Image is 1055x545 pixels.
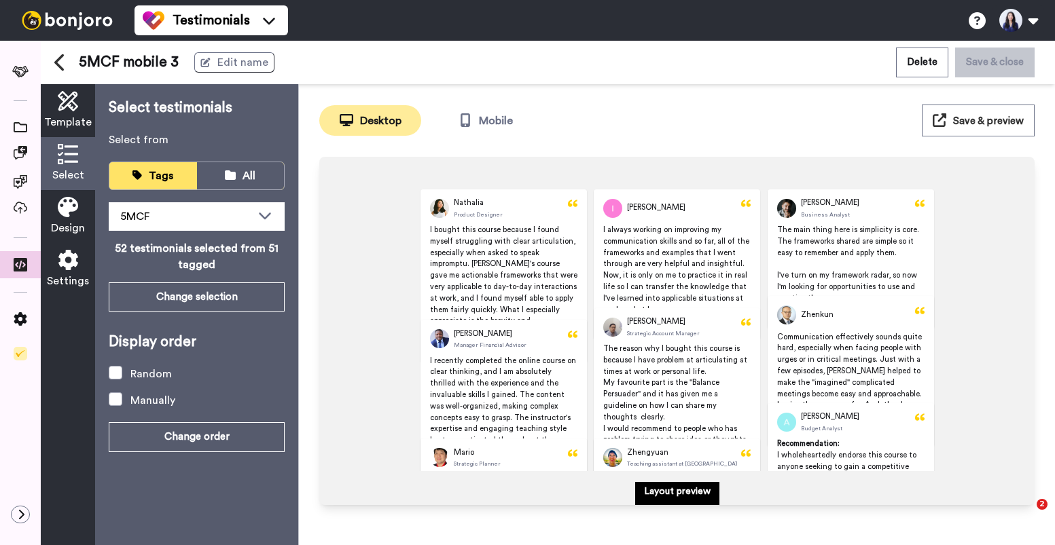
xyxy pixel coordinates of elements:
[143,10,164,31] img: tm-color.svg
[1009,499,1041,531] iframe: Intercom live chat
[1037,499,1048,510] span: 2
[953,116,1024,126] span: Save & preview
[627,316,685,328] span: [PERSON_NAME]
[149,170,173,181] span: Tags
[896,48,948,77] button: Delete
[430,329,449,348] img: Profile Picture
[801,411,859,423] span: [PERSON_NAME]
[109,98,285,118] p: Select testimonials
[922,105,1035,136] button: Save & preview
[79,52,179,73] span: 5MCF mobile 3
[603,226,751,314] span: I always working on improving my communication skills and so far, all of the frameworks and examp...
[430,448,449,467] img: Profile Picture
[801,198,859,209] span: [PERSON_NAME]
[109,162,197,189] button: Tags
[777,413,796,432] img: Profile Picture
[16,11,118,30] img: bj-logo-header-white.svg
[130,392,175,409] div: Manually
[801,309,834,321] span: Zhenkun
[454,460,501,468] span: Strategic Planner
[777,451,925,493] span: I wholeheartedly endorse this course to anyone seeking to gain a competitive edge in our fast-pac...
[801,425,842,432] span: Budget Analyst
[120,211,149,222] span: 5MCF
[603,448,622,467] img: Profile Picture
[777,333,924,421] span: Communication effectively sounds quite hard, especially when facing people with urges or in criti...
[44,114,92,130] span: Template
[51,220,85,236] span: Design
[435,105,537,136] button: Mobile
[109,132,285,148] p: Select from
[197,162,285,189] button: All
[603,199,622,218] img: Profile Picture
[319,105,421,136] button: Desktop
[430,357,578,455] span: I recently completed the online course on clear thinking, and I am absolutely thrilled with the e...
[430,199,449,218] img: Profile Picture
[173,11,250,30] span: Testimonials
[454,341,526,349] span: Manager Financial Advisor
[52,167,84,183] span: Select
[627,447,668,459] span: Zhengyuan
[955,48,1035,77] button: Save & close
[777,199,796,218] img: Profile Picture
[109,422,285,451] button: Change order
[777,271,919,302] span: I've turn on my framework radar, so now I'm looking for opportunities to use and practice them.
[109,282,285,312] button: Change selection
[644,485,711,498] p: Layout preview
[627,460,744,468] span: Teaching assistant at [GEOGRAPHIC_DATA]
[454,211,503,219] span: Product Designer
[603,379,721,420] span: My favourite part is the "Balance Persuader" and it has given me a guideline on how I can share m...
[627,202,685,214] span: [PERSON_NAME]
[603,345,749,375] span: The reason why I bought this course is because I have problem at articulating at times at work or...
[777,226,921,257] span: The main thing here is simplicity is core. The frameworks shared are simple so it easy to remembe...
[801,211,850,219] span: Business Analyst
[194,52,274,73] button: Edit name
[454,198,484,209] span: Nathalia
[130,366,172,382] div: Random
[430,226,579,336] span: I bought this course because I found myself struggling with clear articulation, especially when a...
[217,54,268,71] span: Edit name
[777,305,796,324] img: Profile Picture
[243,170,255,181] span: All
[603,425,748,455] span: I would recommend to people who has problem trying to share idea or thoughts freely.
[454,328,512,340] span: [PERSON_NAME]
[454,447,474,459] span: Mario
[603,318,622,337] img: Profile Picture
[47,273,89,289] span: Settings
[109,332,285,352] p: Display order
[777,440,840,447] span: Recommendation:
[109,240,285,273] div: 52 testimonials selected from 51 tagged
[627,330,700,337] span: Strategic Account Manager
[14,347,27,360] img: Checklist.svg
